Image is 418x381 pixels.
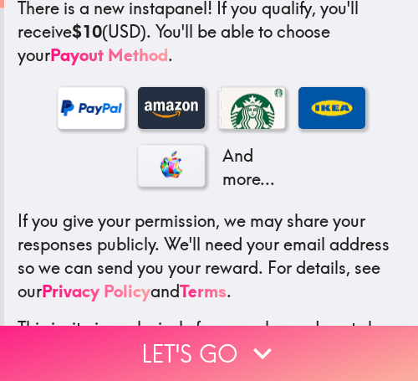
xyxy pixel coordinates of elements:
[50,44,168,65] a: Payout Method
[18,317,405,363] p: This invite is exclusively for you, please do not share it. Complete it soon because spots are li...
[42,281,150,301] a: Privacy Policy
[72,21,102,42] b: $10
[180,281,227,301] a: Terms
[18,209,405,303] p: If you give your permission, we may share your responses publicly. We'll need your email address ...
[218,144,285,191] p: And more...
